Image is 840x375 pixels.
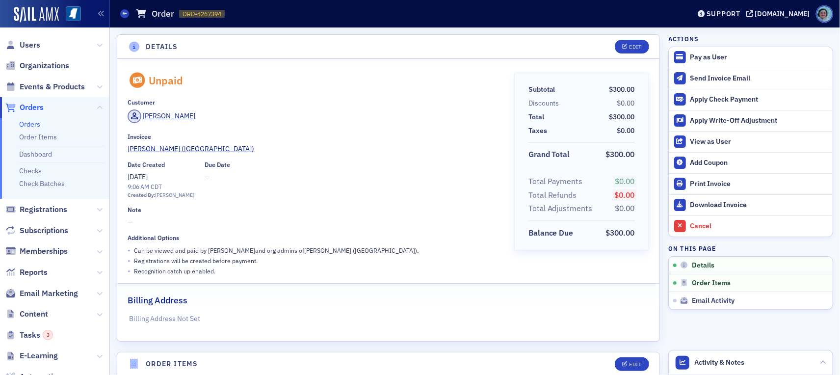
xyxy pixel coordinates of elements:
span: Subscriptions [20,225,68,236]
a: View Homepage [59,6,81,23]
span: Events & Products [20,81,85,92]
button: Edit [615,40,649,54]
h4: Actions [668,34,699,43]
div: Total Payments [528,176,583,187]
span: $0.00 [617,126,635,135]
a: [PERSON_NAME] ([GEOGRAPHIC_DATA]) [128,144,500,154]
span: Gallagher (Ridgeland) [128,144,254,154]
a: [PERSON_NAME] [128,109,196,123]
p: Recognition catch up enabled. [134,267,215,275]
a: Download Invoice [669,194,833,215]
button: Edit [615,357,649,371]
div: Pay as User [690,53,828,62]
div: Customer [128,99,155,106]
p: Billing Address Not Set [130,314,648,324]
div: Edit [629,44,641,50]
div: Subtotal [528,84,555,95]
span: ORD-4267394 [183,10,221,18]
p: Registrations will be created before payment. [134,256,258,265]
div: Send Invoice Email [690,74,828,83]
p: Can be viewed and paid by [PERSON_NAME] and org admins of [PERSON_NAME] ([GEOGRAPHIC_DATA]) . [134,246,419,255]
span: $300.00 [606,149,635,159]
span: Created By: [128,191,155,198]
span: [DATE] [128,172,148,181]
span: Balance Due [528,227,577,239]
span: Organizations [20,60,69,71]
h1: Order [152,8,174,20]
button: Pay as User [669,47,833,68]
div: [PERSON_NAME] [143,111,196,121]
span: Memberships [20,246,68,257]
div: Balance Due [528,227,574,239]
span: $0.00 [615,176,635,186]
div: Unpaid [149,74,183,87]
h2: Billing Address [128,294,187,307]
span: $300.00 [606,228,635,238]
a: Organizations [5,60,69,71]
div: Date Created [128,161,165,168]
button: Apply Write-Off Adjustment [669,110,833,131]
img: SailAMX [66,6,81,22]
button: [DOMAIN_NAME] [746,10,814,17]
span: Order Items [692,279,731,288]
span: Total Adjustments [528,203,596,214]
div: [DOMAIN_NAME] [755,9,810,18]
span: $300.00 [609,112,635,121]
a: Users [5,40,40,51]
span: • [128,256,131,266]
span: Users [20,40,40,51]
div: Support [707,9,740,18]
span: • [128,266,131,276]
button: Add Coupon [669,152,833,173]
span: Grand Total [528,149,574,161]
div: Total [528,112,544,122]
img: SailAMX [14,7,59,23]
a: Email Marketing [5,288,78,299]
a: Content [5,309,48,320]
a: Print Invoice [669,173,833,194]
button: Apply Check Payment [669,89,833,110]
div: 3 [43,330,53,340]
span: E-Learning [20,350,58,361]
div: Invoicee [128,133,151,140]
a: Checks [19,166,42,175]
a: E-Learning [5,350,58,361]
span: $0.00 [615,203,635,213]
div: Apply Check Payment [690,95,828,104]
a: Orders [5,102,44,113]
span: — [205,172,230,182]
div: Edit [629,362,641,367]
span: Total [528,112,548,122]
a: Events & Products [5,81,85,92]
div: Taxes [528,126,547,136]
button: Cancel [669,215,833,237]
span: Content [20,309,48,320]
div: Print Invoice [690,180,828,188]
a: Subscriptions [5,225,68,236]
time: 9:06 AM [128,183,149,190]
span: Profile [816,5,833,23]
h4: Details [146,42,178,52]
a: Registrations [5,204,67,215]
div: Apply Write-Off Adjustment [690,116,828,125]
a: Check Batches [19,179,65,188]
span: Total Refunds [528,189,580,201]
span: Email Activity [692,296,735,305]
span: — [128,217,500,227]
a: Dashboard [19,150,52,159]
div: Discounts [528,98,559,108]
div: Total Refunds [528,189,577,201]
a: Order Items [19,133,57,141]
div: Add Coupon [690,159,828,167]
a: Memberships [5,246,68,257]
span: Details [692,261,714,270]
span: Registrations [20,204,67,215]
span: Subtotal [528,84,559,95]
div: Download Invoice [690,201,828,210]
h4: On this page [668,244,833,253]
a: Orders [19,120,40,129]
div: Due Date [205,161,230,168]
div: Grand Total [528,149,570,161]
a: Reports [5,267,48,278]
